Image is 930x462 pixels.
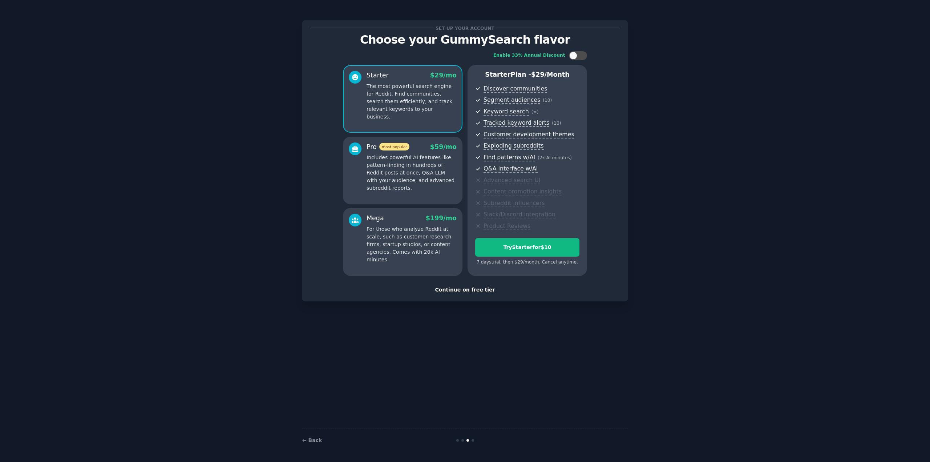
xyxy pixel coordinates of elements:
[367,214,384,223] div: Mega
[367,142,409,152] div: Pro
[484,154,535,161] span: Find patterns w/AI
[430,72,457,79] span: $ 29 /mo
[367,225,457,264] p: For those who analyze Reddit at scale, such as customer research firms, startup studios, or conte...
[484,85,547,93] span: Discover communities
[367,154,457,192] p: Includes powerful AI features like pattern-finding in hundreds of Reddit posts at once, Q&A LLM w...
[475,259,579,266] div: 7 days trial, then $ 29 /month . Cancel anytime.
[475,70,579,79] p: Starter Plan -
[434,24,496,32] span: Set up your account
[538,155,572,160] span: ( 2k AI minutes )
[484,165,538,173] span: Q&A interface w/AI
[484,119,549,127] span: Tracked keyword alerts
[531,71,570,78] span: $ 29 /month
[484,211,555,218] span: Slack/Discord integration
[476,244,579,251] div: Try Starter for $10
[367,83,457,121] p: The most powerful search engine for Reddit. Find communities, search them efficiently, and track ...
[475,238,579,257] button: TryStarterfor$10
[484,188,562,196] span: Content promotion insights
[302,437,322,443] a: ← Back
[484,200,545,207] span: Subreddit influencers
[484,96,540,104] span: Segment audiences
[310,33,620,46] p: Choose your GummySearch flavor
[484,177,540,184] span: Advanced search UI
[484,142,543,150] span: Exploding subreddits
[484,108,529,116] span: Keyword search
[531,109,539,115] span: ( ∞ )
[310,286,620,294] div: Continue on free tier
[484,131,574,138] span: Customer development themes
[552,121,561,126] span: ( 10 )
[379,143,410,150] span: most popular
[367,71,389,80] div: Starter
[430,143,457,150] span: $ 59 /mo
[484,222,530,230] span: Product Reviews
[543,98,552,103] span: ( 10 )
[493,52,565,59] div: Enable 33% Annual Discount
[426,214,457,222] span: $ 199 /mo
